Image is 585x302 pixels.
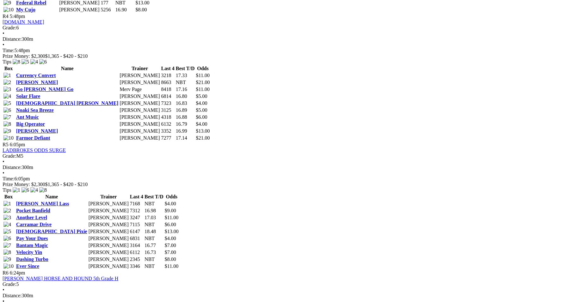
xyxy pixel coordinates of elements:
[119,86,160,93] td: Merv Page
[3,100,11,106] img: 5
[16,250,42,255] a: Velocity Yin
[161,65,175,72] th: Last 4
[130,228,144,235] td: 6147
[16,257,48,262] a: Dashing Turbo
[144,221,164,228] td: NBT
[16,243,48,248] a: Bantam Magic
[88,242,129,249] td: [PERSON_NAME]
[45,182,88,187] span: $1,365 - $420 - $210
[16,65,119,72] th: Name
[144,235,164,242] td: NBT
[4,66,13,71] span: Box
[4,194,13,199] span: Box
[130,208,144,214] td: 7312
[3,243,11,248] img: 7
[175,100,195,106] td: 16.83
[144,208,164,214] td: 16.98
[130,214,144,221] td: 3247
[3,48,15,53] span: Time:
[3,153,16,159] span: Grade:
[161,121,175,127] td: 6132
[3,176,15,181] span: Time:
[196,107,207,113] span: $5.00
[165,243,176,248] span: $7.00
[165,250,176,255] span: $7.00
[130,256,144,263] td: 2345
[3,159,4,164] span: •
[3,153,582,159] div: M5
[13,59,20,65] img: 8
[88,201,129,207] td: [PERSON_NAME]
[3,270,9,275] span: R6
[3,222,11,227] img: 4
[3,73,11,78] img: 1
[130,201,144,207] td: 7168
[161,135,175,141] td: 7277
[16,215,47,220] a: Another Level
[175,93,195,100] td: 16.80
[16,114,39,120] a: Ant Music
[39,59,47,65] img: 6
[10,14,25,19] span: 5:48pm
[130,194,144,200] th: Last 4
[119,114,160,120] td: [PERSON_NAME]
[3,148,66,153] a: LADBROKES ODDS SURGE
[144,242,164,249] td: 16.77
[13,187,20,193] img: 1
[3,293,582,299] div: 300m
[3,182,582,187] div: Prize Money: $2,300
[30,187,38,193] img: 4
[144,228,164,235] td: 18.48
[16,100,118,106] a: [DEMOGRAPHIC_DATA] [PERSON_NAME]
[130,235,144,242] td: 6831
[175,79,195,86] td: NBT
[16,121,45,127] a: Big Operator
[161,100,175,106] td: 7323
[119,135,160,141] td: [PERSON_NAME]
[144,249,164,256] td: 16.73
[3,276,118,281] a: [PERSON_NAME] HORSE AND HOUND 5th Grade H
[130,263,144,269] td: 3346
[3,281,582,287] div: 5
[119,121,160,127] td: [PERSON_NAME]
[130,242,144,249] td: 3164
[16,194,88,200] th: Name
[175,65,195,72] th: Best T/D
[3,281,16,287] span: Grade:
[144,214,164,221] td: 17.03
[3,80,11,85] img: 2
[3,142,9,147] span: R5
[3,48,582,53] div: 5:48pm
[3,229,11,234] img: 5
[10,142,25,147] span: 6:05pm
[161,93,175,100] td: 6814
[3,165,22,170] span: Distance:
[16,73,56,78] a: Currency Convert
[88,214,129,221] td: [PERSON_NAME]
[59,7,100,13] td: [PERSON_NAME]
[175,72,195,79] td: 17.33
[3,165,582,170] div: 300m
[3,293,22,298] span: Distance:
[16,263,39,269] a: Ever Since
[165,229,179,234] span: $13.00
[3,19,44,25] a: [DOMAIN_NAME]
[3,257,11,262] img: 9
[88,235,129,242] td: [PERSON_NAME]
[165,236,176,241] span: $4.00
[3,114,11,120] img: 7
[3,42,4,47] span: •
[119,128,160,134] td: [PERSON_NAME]
[3,94,11,99] img: 4
[3,201,11,207] img: 1
[196,73,209,78] span: $11.00
[16,208,50,213] a: Pocket Banfield
[175,121,195,127] td: 16.79
[161,114,175,120] td: 4318
[3,59,11,64] span: Tips
[130,221,144,228] td: 7115
[3,31,4,36] span: •
[165,208,176,213] span: $9.00
[196,114,207,120] span: $6.00
[119,93,160,100] td: [PERSON_NAME]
